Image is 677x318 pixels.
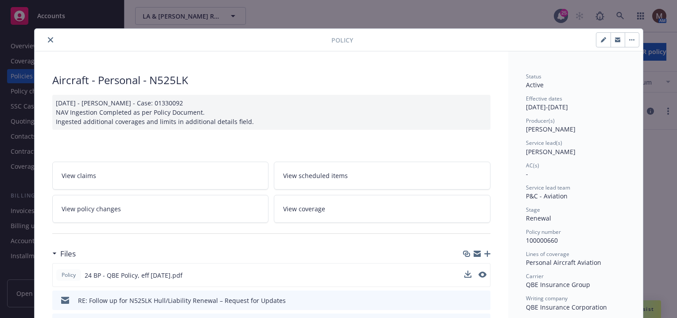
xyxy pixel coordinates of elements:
span: Policy number [526,228,561,236]
span: Stage [526,206,540,213]
a: View scheduled items [274,162,490,190]
button: download file [465,296,472,305]
span: Policy [331,35,353,45]
a: View coverage [274,195,490,223]
span: Writing company [526,295,568,302]
span: 100000660 [526,236,558,244]
span: Status [526,73,541,80]
button: download file [464,271,471,278]
div: [DATE] - [PERSON_NAME] - Case: 01330092 NAV Ingestion Completed as per Policy Document. Ingested ... [52,95,490,130]
button: preview file [479,296,487,305]
button: preview file [479,271,486,278]
span: View scheduled items [283,171,348,180]
span: AC(s) [526,162,539,169]
div: [DATE] - [DATE] [526,95,625,112]
span: - [526,170,528,178]
span: View policy changes [62,204,121,213]
span: Lines of coverage [526,250,569,258]
div: Personal Aircraft Aviation [526,258,625,267]
span: View claims [62,171,96,180]
span: Renewal [526,214,551,222]
button: close [45,35,56,45]
span: Policy [60,271,78,279]
span: Producer(s) [526,117,555,124]
span: P&C - Aviation [526,192,568,200]
button: preview file [479,271,486,280]
button: download file [464,271,471,280]
span: Active [526,81,544,89]
div: Files [52,248,76,260]
span: View coverage [283,204,325,213]
div: RE: Follow up for N525LK Hull/Liability Renewal – Request for Updates [78,296,286,305]
a: View claims [52,162,269,190]
span: Service lead(s) [526,139,562,147]
span: 24 BP - QBE Policy, eff [DATE].pdf [85,271,183,280]
span: [PERSON_NAME] [526,125,576,133]
span: QBE Insurance Group [526,280,590,289]
span: Carrier [526,272,544,280]
span: Effective dates [526,95,562,102]
span: [PERSON_NAME] [526,147,576,156]
h3: Files [60,248,76,260]
span: Service lead team [526,184,570,191]
a: View policy changes [52,195,269,223]
span: QBE Insurance Corporation [526,303,607,311]
div: Aircraft - Personal - N525LK [52,73,490,88]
